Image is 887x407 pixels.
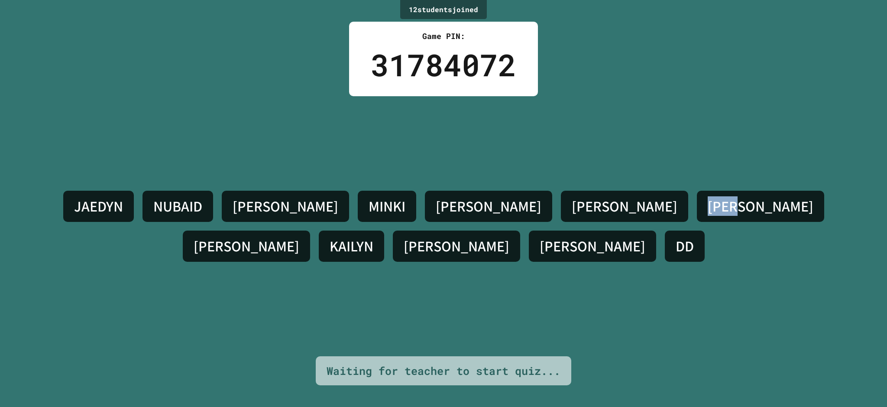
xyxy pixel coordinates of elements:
[74,197,123,215] h4: JAEDYN
[194,237,299,255] h4: [PERSON_NAME]
[371,42,516,88] div: 31784072
[369,197,405,215] h4: MINKI
[153,197,202,215] h4: NUBAID
[404,237,509,255] h4: [PERSON_NAME]
[540,237,645,255] h4: [PERSON_NAME]
[233,197,338,215] h4: [PERSON_NAME]
[676,237,694,255] h4: DD
[708,197,813,215] h4: [PERSON_NAME]
[436,197,541,215] h4: [PERSON_NAME]
[572,197,677,215] h4: [PERSON_NAME]
[327,363,560,379] div: Waiting for teacher to start quiz...
[371,30,516,42] div: Game PIN:
[330,237,373,255] h4: KAILYN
